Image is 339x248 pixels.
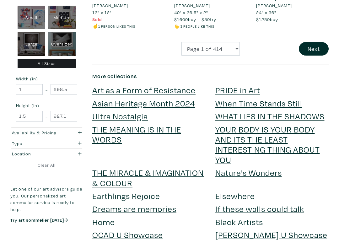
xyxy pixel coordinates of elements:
[92,9,112,15] span: 12" x 12"
[98,24,135,29] small: 1 person likes this
[202,16,210,22] span: $50
[10,128,83,138] button: Availability & Pricing
[174,2,247,9] a: [PERSON_NAME]
[12,129,62,136] div: Availability & Pricing
[12,140,62,147] div: Type
[92,167,204,188] a: THE MIRACLE & IMAGINATION & COLOUR
[92,16,102,22] span: Sold
[10,162,83,169] a: Clear All
[18,6,46,30] div: Small
[92,216,115,227] a: Home
[215,190,255,201] a: Elsewhere
[92,2,128,9] li: [PERSON_NAME]
[92,2,165,9] a: [PERSON_NAME]
[215,203,304,214] a: If these walls could talk
[92,111,148,121] a: Ultra Nostalgia
[10,229,83,243] iframe: Customer reviews powered by Trustpilot
[48,32,76,56] div: Oversized
[256,2,292,9] li: [PERSON_NAME]
[256,16,270,22] span: $1250
[174,2,210,9] li: [PERSON_NAME]
[10,186,83,213] p: Let one of our art advisors guide you. Our personalized art sommelier service is ready to help.
[18,32,46,56] div: Large
[92,84,196,95] a: Art as a Form of Resistance
[92,124,181,145] a: THE MEANING IS IN THE WORDS
[92,203,176,214] a: Dreams are memories
[92,98,195,109] a: Asian Heritage Month 2024
[174,23,247,30] li: 🖐️
[10,138,83,148] button: Type
[92,23,165,30] li: ☝️
[256,16,278,22] span: buy
[10,149,83,159] button: Location
[46,85,48,94] span: -
[256,2,329,9] a: [PERSON_NAME]
[174,9,208,15] span: 40" x 26.5" x 2"
[215,124,320,165] a: YOUR BODY IS YOUR BODY AND ITS THE LEAST INTERESTING THING ABOUT YOU
[10,217,68,223] a: Try art sommelier [DATE]
[92,229,163,240] a: OCAD U Showcase
[18,59,76,68] div: All Sizes
[180,24,214,29] small: 3 people like this
[215,84,260,95] a: PRIDE in Art
[215,98,302,109] a: When Time Stands Still
[46,112,48,121] span: -
[215,167,282,178] a: Nature's Wonders
[48,6,76,30] div: Medium
[92,73,329,80] h6: More collections
[174,16,216,22] span: buy — try
[174,16,188,22] span: $1600
[215,216,263,227] a: Black Artists
[215,111,325,121] a: WHAT LIES IN THE SHADOWS
[16,77,77,81] small: Width (in)
[92,190,160,201] a: Earthlings Rejoice
[299,42,329,56] button: Next
[12,150,62,157] div: Location
[215,229,327,240] a: [PERSON_NAME] U Showcase
[256,9,276,15] span: 24" x 36"
[16,104,77,108] small: Height (in)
